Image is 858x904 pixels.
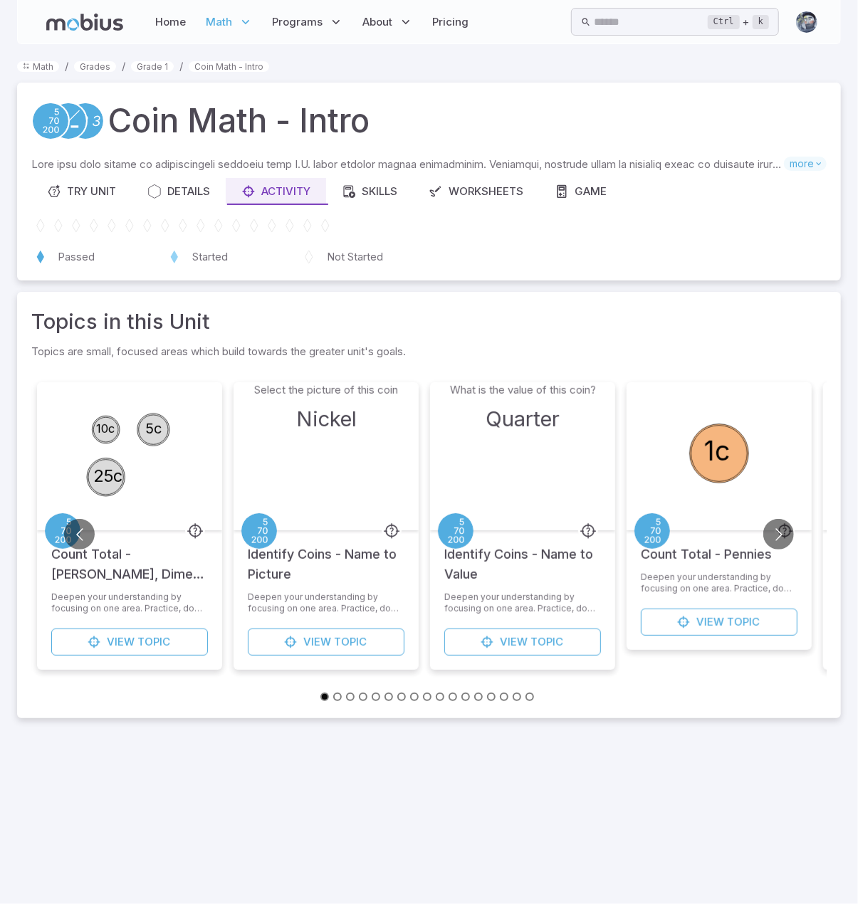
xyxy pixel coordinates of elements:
li: / [122,58,125,74]
button: Go to slide 11 [449,693,457,701]
p: Lore ipsu dolo sitame co adipiscingeli seddoeiu temp I.U. labor etdolor magnaa enimadminim. Venia... [31,157,784,172]
a: Place Value [31,102,70,140]
span: Topic [530,634,563,650]
h5: Identify Coins - Name to Picture [248,530,404,584]
p: Deepen your understanding by focusing on one area. Practice, do speed drills or download a worksh... [641,572,797,594]
h1: Coin Math - Intro [108,97,370,145]
a: ViewTopic [51,629,208,656]
button: Go to slide 12 [461,693,470,701]
p: Not Started [327,249,383,265]
kbd: k [753,15,769,29]
p: Topics are small, focused areas which build towards the greater unit's goals. [31,343,827,359]
h5: Count Total - Pennies [641,530,772,564]
li: / [179,58,183,74]
button: Go to next slide [763,519,794,550]
a: Pricing [429,6,474,38]
h5: Count Total - [PERSON_NAME], Dimes, Quarters [51,530,208,584]
div: Game [555,184,607,199]
button: Go to slide 9 [423,693,431,701]
button: Go to slide 7 [397,693,406,701]
a: Grades [74,61,116,72]
button: Go to slide 2 [333,693,342,701]
p: What is the value of this coin? [450,382,596,398]
span: Topic [137,634,170,650]
div: Worksheets [429,184,523,199]
div: Skills [342,184,397,199]
button: Go to slide 8 [410,693,419,701]
img: andrew.jpg [796,11,817,33]
a: Place Value [438,513,474,548]
a: Coin Math - Intro [189,61,269,72]
a: ViewTopic [641,609,797,636]
button: Go to slide 3 [346,693,355,701]
a: Math [17,61,59,72]
button: Go to slide 5 [372,693,380,701]
button: Go to slide 17 [525,693,534,701]
span: View [303,634,331,650]
a: Grade 1 [131,61,174,72]
p: Deepen your understanding by focusing on one area. Practice, do speed drills or download a worksh... [248,592,404,614]
button: Go to slide 16 [513,693,521,701]
button: Go to previous slide [64,519,95,550]
text: 1c [704,435,730,467]
span: Topic [727,614,760,630]
text: 10c [96,421,115,436]
span: About [363,14,393,30]
a: ViewTopic [248,629,404,656]
span: View [696,614,724,630]
button: Go to slide 14 [487,693,496,701]
button: Go to slide 4 [359,693,367,701]
p: Deepen your understanding by focusing on one area. Practice, do speed drills or download a worksh... [51,592,208,614]
span: View [107,634,135,650]
a: Place Value [241,513,277,548]
div: Try Unit [47,184,116,199]
h3: Nickel [296,404,357,435]
a: Home [152,6,191,38]
span: View [500,634,528,650]
text: 5c [145,420,162,437]
a: Place Value [634,513,670,548]
p: Passed [58,249,95,265]
nav: breadcrumb [17,58,841,74]
a: ViewTopic [444,629,601,656]
p: Started [192,249,228,265]
div: Details [147,184,210,199]
p: Deepen your understanding by focusing on one area. Practice, do speed drills or download a worksh... [444,592,601,614]
li: / [65,58,68,74]
button: Go to slide 1 [320,693,329,701]
a: Place Value [45,513,80,548]
a: Addition and Subtraction [49,102,88,140]
span: Topic [334,634,367,650]
a: Topics in this Unit [31,306,210,337]
button: Go to slide 6 [384,693,393,701]
button: Go to slide 10 [436,693,444,701]
span: Programs [273,14,323,30]
div: Activity [241,184,310,199]
p: Select the picture of this coin [254,382,398,398]
button: Go to slide 13 [474,693,483,701]
a: Numeracy [66,102,105,140]
span: Math [206,14,233,30]
button: Go to slide 15 [500,693,508,701]
h3: Quarter [486,404,560,435]
text: 25c [93,466,122,486]
h5: Identify Coins - Name to Value [444,530,601,584]
div: + [708,14,769,31]
kbd: Ctrl [708,15,740,29]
